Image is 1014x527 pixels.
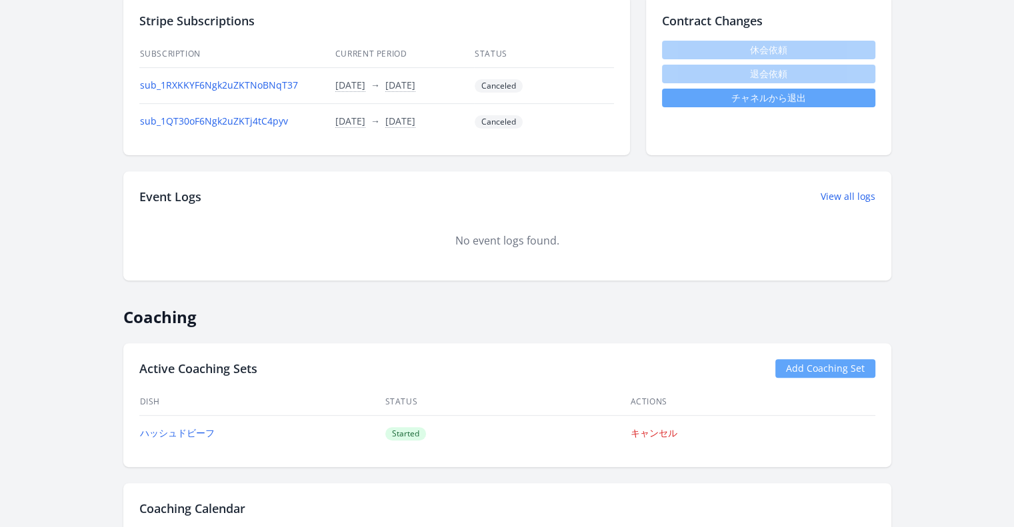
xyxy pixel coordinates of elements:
[371,115,380,127] span: →
[139,233,875,249] div: No event logs found.
[662,11,875,30] h2: Contract Changes
[630,388,875,416] th: Actions
[335,79,365,92] button: [DATE]
[662,65,875,83] span: 退会依頼
[385,388,630,416] th: Status
[335,115,365,128] button: [DATE]
[775,359,875,378] a: Add Coaching Set
[475,115,523,129] span: Canceled
[139,187,201,206] h2: Event Logs
[662,41,875,59] span: 休会依頼
[139,11,614,30] h2: Stripe Subscriptions
[140,115,288,127] a: sub_1QT30oF6Ngk2uZKTj4tC4pyv
[662,89,875,107] a: チャネルから退出
[140,426,215,439] a: ハッシュドビーフ
[385,115,415,128] button: [DATE]
[139,499,875,518] h2: Coaching Calendar
[371,79,380,91] span: →
[385,427,426,440] span: Started
[335,41,474,68] th: Current Period
[140,79,298,91] a: sub_1RXKKYF6Ngk2uZKTNoBNqT37
[139,41,335,68] th: Subscription
[631,426,677,439] a: キャンセル
[475,79,523,93] span: Canceled
[821,190,875,203] a: View all logs
[139,388,385,416] th: Dish
[385,79,415,92] button: [DATE]
[474,41,613,68] th: Status
[123,296,891,327] h2: Coaching
[139,359,257,378] h2: Active Coaching Sets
